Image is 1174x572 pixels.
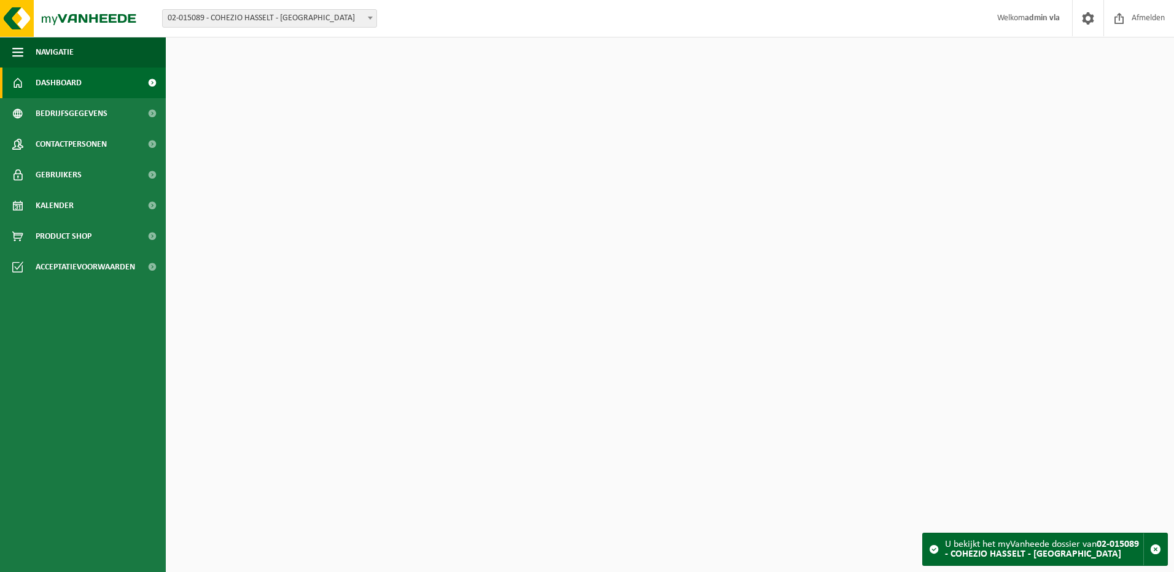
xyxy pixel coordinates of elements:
[163,10,376,27] span: 02-015089 - COHEZIO HASSELT - HASSELT
[36,252,135,282] span: Acceptatievoorwaarden
[36,68,82,98] span: Dashboard
[162,9,377,28] span: 02-015089 - COHEZIO HASSELT - HASSELT
[945,539,1139,559] strong: 02-015089 - COHEZIO HASSELT - [GEOGRAPHIC_DATA]
[36,98,107,129] span: Bedrijfsgegevens
[36,129,107,160] span: Contactpersonen
[36,190,74,221] span: Kalender
[36,221,91,252] span: Product Shop
[945,533,1143,565] div: U bekijkt het myVanheede dossier van
[1025,14,1060,23] strong: admin vla
[36,160,82,190] span: Gebruikers
[36,37,74,68] span: Navigatie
